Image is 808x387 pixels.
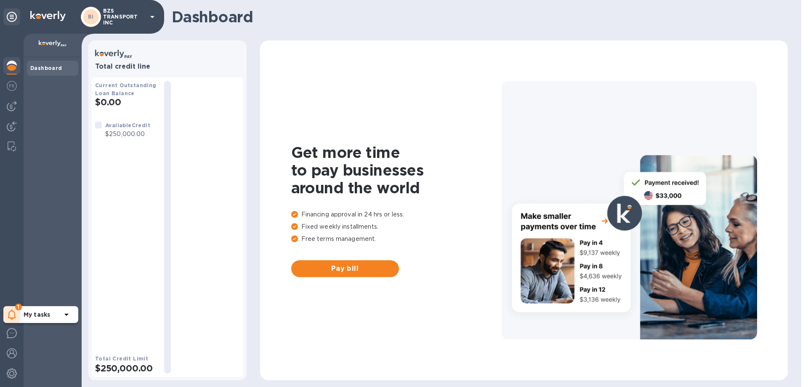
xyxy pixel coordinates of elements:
[291,144,502,197] h1: Get more time to pay businesses around the world
[291,210,502,219] p: Financing approval in 24 hrs or less.
[95,82,157,96] b: Current Outstanding Loan Balance
[88,13,94,20] b: BI
[95,355,148,362] b: Total Credit Limit
[291,235,502,243] p: Free terms management.
[7,81,17,91] img: Foreign exchange
[95,63,240,71] h3: Total credit line
[291,260,399,277] button: Pay bill
[95,97,157,107] h2: $0.00
[24,311,50,318] b: My tasks
[103,8,145,26] p: BZS TRANSPORT INC
[95,363,157,374] h2: $250,000.00
[30,11,66,21] img: Logo
[30,65,62,71] b: Dashboard
[15,304,22,310] span: 1
[172,8,784,26] h1: Dashboard
[298,264,392,274] span: Pay bill
[105,122,150,128] b: Available Credit
[291,222,502,231] p: Fixed weekly installments.
[105,130,150,139] p: $250,000.00
[3,8,20,25] div: Unpin categories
